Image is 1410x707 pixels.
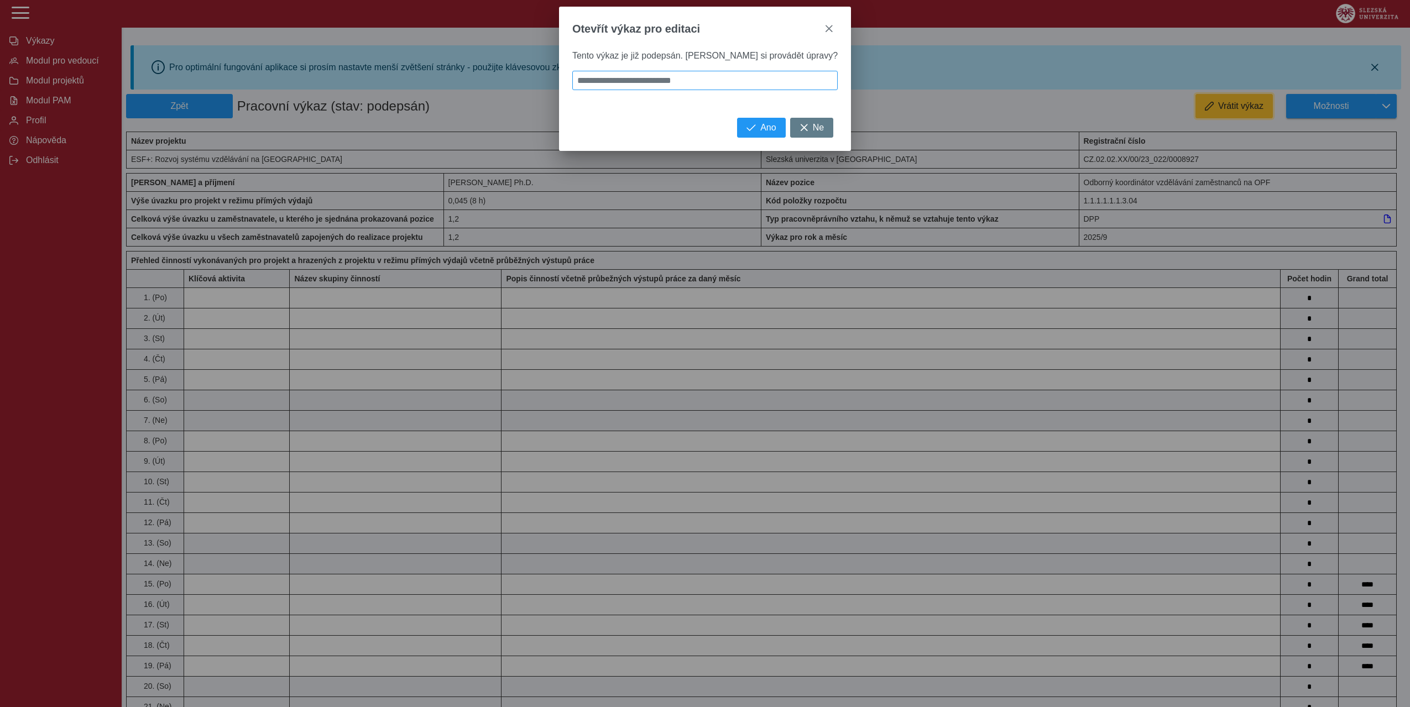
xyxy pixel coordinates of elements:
span: Ne [813,123,824,133]
button: Ano [737,118,785,138]
div: Tento výkaz je již podepsán. [PERSON_NAME] si provádět úpravy? [559,51,851,118]
button: Ne [790,118,833,138]
span: Otevřít výkaz pro editaci [572,23,700,35]
button: close [820,20,838,38]
span: Ano [760,123,776,133]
